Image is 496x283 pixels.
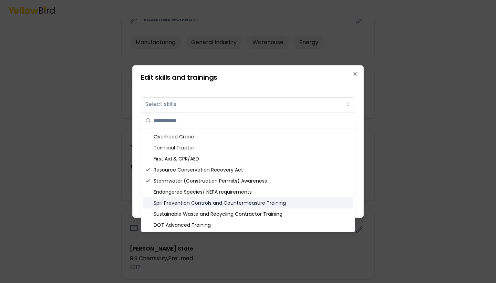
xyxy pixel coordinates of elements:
[143,175,353,186] div: Stormwater (Construction Permits) Awareness
[143,131,353,142] div: Overhead Crane
[143,208,353,219] div: Sustainable Waste and Recycling Contractor Training
[143,219,353,231] div: DOT Advanced Training
[143,153,353,164] div: First Aid & CPR/AED
[141,97,355,111] button: Select skills
[143,197,353,208] div: Spill Prevention Controls and Countermeasure Training
[141,128,355,232] div: Suggestions
[141,74,355,81] h2: Edit skills and trainings
[143,164,353,175] div: Resource Conservation Recovery Act
[143,186,353,197] div: Endangered Species/ NEPA requirements
[143,142,353,153] div: Terminal Tractor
